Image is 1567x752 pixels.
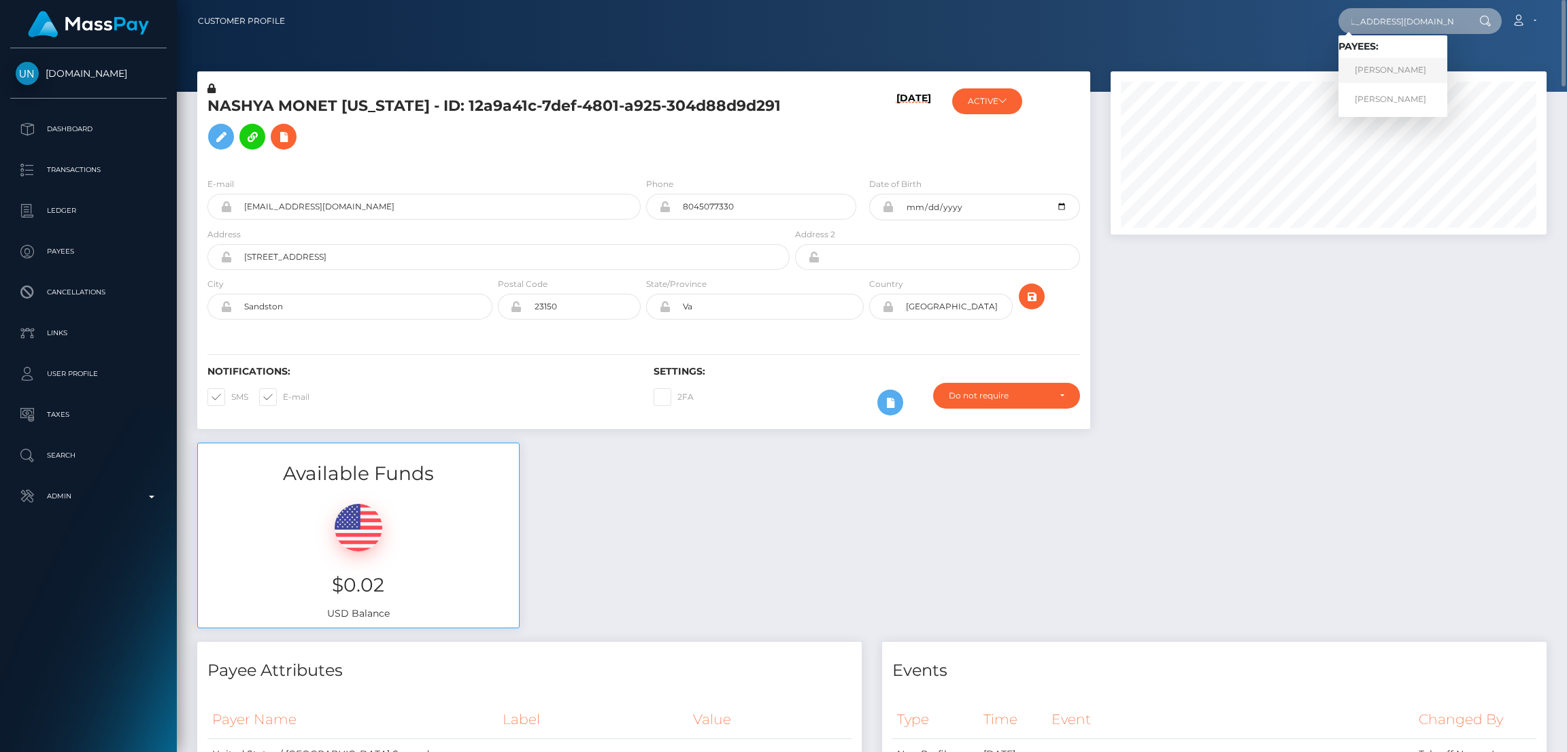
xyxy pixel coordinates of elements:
[16,201,161,221] p: Ledger
[892,659,1536,683] h4: Events
[869,278,903,290] label: Country
[10,112,167,146] a: Dashboard
[10,194,167,228] a: Ledger
[10,357,167,391] a: User Profile
[892,701,979,738] th: Type
[646,178,673,190] label: Phone
[1338,41,1447,52] h6: Payees:
[1338,58,1447,83] a: [PERSON_NAME]
[28,11,149,37] img: MassPay Logo
[16,119,161,139] p: Dashboard
[1047,701,1414,738] th: Event
[10,439,167,473] a: Search
[1414,701,1536,738] th: Changed By
[259,388,309,406] label: E-mail
[654,388,694,406] label: 2FA
[207,366,633,377] h6: Notifications:
[198,7,285,35] a: Customer Profile
[869,178,922,190] label: Date of Birth
[16,364,161,384] p: User Profile
[10,153,167,187] a: Transactions
[207,228,241,241] label: Address
[16,160,161,180] p: Transactions
[207,96,782,156] h5: NASHYA MONET [US_STATE] - ID: 12a9a41c-7def-4801-a925-304d88d9d291
[896,92,931,161] h6: [DATE]
[16,62,39,85] img: Unlockt.me
[335,504,382,551] img: USD.png
[198,460,519,487] h3: Available Funds
[654,366,1079,377] h6: Settings:
[16,282,161,303] p: Cancellations
[1338,86,1447,112] a: [PERSON_NAME]
[207,701,498,738] th: Payer Name
[933,383,1080,409] button: Do not require
[1338,8,1466,34] input: Search...
[10,275,167,309] a: Cancellations
[795,228,835,241] label: Address 2
[498,701,688,738] th: Label
[16,486,161,507] p: Admin
[207,659,852,683] h4: Payee Attributes
[16,405,161,425] p: Taxes
[207,388,248,406] label: SMS
[498,278,547,290] label: Postal Code
[949,390,1049,401] div: Do not require
[198,487,519,628] div: USD Balance
[16,323,161,343] p: Links
[688,701,852,738] th: Value
[10,235,167,269] a: Payees
[10,316,167,350] a: Links
[16,445,161,466] p: Search
[207,278,224,290] label: City
[979,701,1047,738] th: Time
[10,398,167,432] a: Taxes
[646,278,707,290] label: State/Province
[208,572,509,598] h3: $0.02
[207,178,234,190] label: E-mail
[10,67,167,80] span: [DOMAIN_NAME]
[952,88,1022,114] button: ACTIVE
[10,479,167,513] a: Admin
[16,241,161,262] p: Payees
